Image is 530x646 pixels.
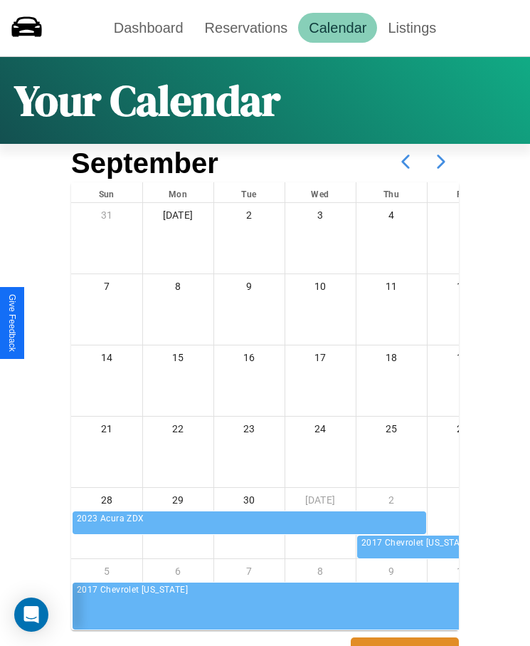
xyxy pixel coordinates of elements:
div: 28 [71,488,142,517]
div: 2 [356,488,427,517]
div: [DATE] [285,488,356,517]
div: 2 [214,203,285,232]
a: Dashboard [103,13,194,43]
div: 29 [143,488,213,517]
div: 26 [428,417,498,446]
div: 16 [214,345,285,375]
div: 12 [428,274,498,303]
div: Wed [285,182,356,202]
a: Reservations [194,13,299,43]
a: Calendar [298,13,377,43]
div: 7 [71,274,142,303]
div: 10 [428,559,498,588]
div: 19 [428,345,498,375]
div: 30 [214,488,285,517]
div: 2023 Acura ZDX [77,512,423,526]
div: Fri [428,182,498,202]
div: 9 [214,274,285,303]
div: 25 [356,417,427,446]
div: 6 [143,559,213,588]
div: Open Intercom Messenger [14,598,48,632]
div: 22 [143,417,213,446]
div: 31 [71,203,142,232]
h2: September [71,147,218,179]
div: 11 [356,274,427,303]
div: Thu [356,182,427,202]
div: 5 [428,203,498,232]
div: 5 [71,559,142,588]
div: 8 [143,274,213,303]
div: 23 [214,417,285,446]
div: Sun [71,182,142,202]
div: 3 [285,203,356,232]
div: Tue [214,182,285,202]
h1: Your Calendar [14,71,280,130]
div: 24 [285,417,356,446]
div: Give Feedback [7,294,17,352]
div: 18 [356,345,427,375]
div: [DATE] [143,203,213,232]
div: 14 [71,345,142,375]
div: 9 [356,559,427,588]
div: 17 [285,345,356,375]
div: 10 [285,274,356,303]
a: Listings [377,13,447,43]
div: 3 [428,488,498,517]
div: 21 [71,417,142,446]
div: Mon [143,182,213,202]
div: 8 [285,559,356,588]
div: 4 [356,203,427,232]
div: 7 [214,559,285,588]
div: 15 [143,345,213,375]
